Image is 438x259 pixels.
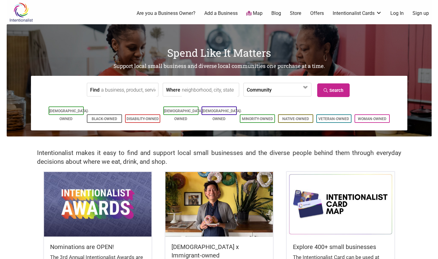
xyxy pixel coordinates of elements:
h5: Explore 400+ small businesses [293,243,388,251]
input: a business, product, service [101,83,157,97]
img: King Donuts - Hong Chhuor [165,172,273,236]
a: Log In [390,10,404,17]
a: Intentionalist Cards [333,10,382,17]
a: [DEMOGRAPHIC_DATA]-Owned [164,109,203,121]
h5: Nominations are OPEN! [50,243,145,251]
a: Offers [310,10,324,17]
input: neighborhood, city, state [182,83,237,97]
a: Sign up [413,10,429,17]
a: [DEMOGRAPHIC_DATA]-Owned [49,109,89,121]
label: Find [90,83,100,96]
a: Disability-Owned [127,117,159,121]
a: Blog [271,10,281,17]
a: Store [290,10,301,17]
a: [DEMOGRAPHIC_DATA]-Owned [202,109,242,121]
a: Add a Business [204,10,238,17]
h2: Intentionalist makes it easy to find and support local small businesses and the diverse people be... [37,149,401,166]
label: Community [247,83,272,96]
a: Native-Owned [282,117,309,121]
a: Woman-Owned [358,117,386,121]
a: Black-Owned [92,117,117,121]
h2: Support local small business and diverse local communities one purchase at a time. [7,62,432,70]
img: Intentionalist Card Map [287,172,394,236]
a: Minority-Owned [242,117,273,121]
label: Where [166,83,180,96]
a: Veteran-Owned [318,117,349,121]
a: Are you a Business Owner? [137,10,195,17]
a: Search [317,83,350,97]
a: Map [246,10,263,17]
img: Intentionalist [7,2,36,22]
img: Intentionalist Awards [44,172,151,236]
h1: Spend Like It Matters [7,45,432,60]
